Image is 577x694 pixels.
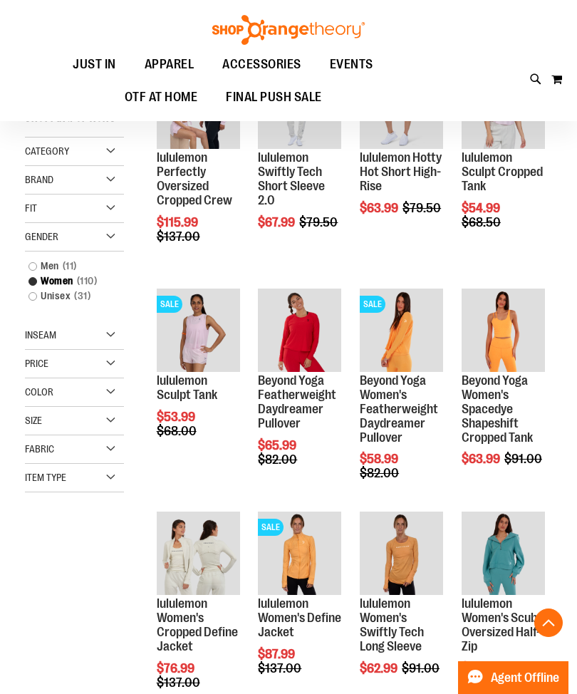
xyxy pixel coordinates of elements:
a: Beyond Yoga Women's Featherweight Daydreamer Pullover [360,373,438,444]
div: product [353,281,450,517]
span: $68.50 [462,215,503,229]
div: product [150,281,247,475]
span: $54.99 [462,201,502,215]
span: Agent Offline [491,671,559,685]
img: Product image for lululemon Womens Scuba Oversized Half Zip [462,512,545,595]
a: OTF AT HOME [110,81,212,114]
span: $137.00 [157,229,202,244]
span: FINAL PUSH SALE [226,81,322,113]
a: Product image for lululemon Womens Scuba Oversized Half Zip [462,512,545,597]
img: Product image for lululemon Define Jacket Cropped [157,512,240,595]
a: Main Image of 1538347SALE [157,289,240,374]
span: $53.99 [157,410,197,424]
span: $82.00 [360,466,401,480]
span: Color [25,386,53,398]
a: lululemon Sculpt Cropped Tank [462,150,543,193]
div: product [454,58,552,265]
span: SALE [258,519,284,536]
img: Product image for Beyond Yoga Womens Featherweight Daydreamer Pullover [360,289,443,372]
a: FINAL PUSH SALE [212,81,336,113]
a: Unisex31 [21,289,117,304]
a: lululemon Sculpt Tank [157,373,217,402]
span: Inseam [25,329,56,341]
span: OTF AT HOME [125,81,198,113]
span: $82.00 [258,452,299,467]
img: Product image for Beyond Yoga Featherweight Daydreamer Pullover [258,289,341,372]
span: 11 [59,259,80,274]
span: SALE [360,296,385,313]
span: JUST IN [73,48,116,81]
a: Men11 [21,259,117,274]
span: $65.99 [258,438,298,452]
span: Fabric [25,443,54,455]
span: $137.00 [258,661,303,675]
a: Product image for Beyond Yoga Womens Spacedye Shapeshift Cropped Tank [462,289,545,374]
a: lululemon Perfectly Oversized Cropped Crew [157,150,232,207]
span: SALE [157,296,182,313]
span: $76.99 [157,661,197,675]
a: Product image for lululemon Define JacketSALE [258,512,341,597]
div: product [150,58,247,279]
span: $67.99 [258,215,297,229]
span: $115.99 [157,215,200,229]
a: Women110 [21,274,117,289]
a: lululemon Women's Cropped Define Jacket [157,596,238,653]
button: Back To Top [534,608,563,637]
span: $63.99 [360,201,400,215]
span: $79.50 [402,201,443,215]
span: Item Type [25,472,66,483]
div: product [454,281,552,502]
a: APPAREL [130,48,209,81]
span: $58.99 [360,452,400,466]
span: Price [25,358,48,369]
a: ACCESSORIES [208,48,316,81]
span: $79.50 [299,215,340,229]
span: $63.99 [462,452,502,466]
span: $137.00 [157,675,202,690]
img: Main Image of 1538347 [157,289,240,372]
a: Beyond Yoga Featherweight Daydreamer Pullover [258,373,336,430]
span: $91.00 [504,452,544,466]
span: 110 [73,274,101,289]
div: product [251,281,348,502]
a: Product image for lululemon Define Jacket Cropped [157,512,240,597]
span: EVENTS [330,48,373,81]
a: lululemon Swiftly Tech Short Sleeve 2.0 [258,150,325,207]
img: Product image for Beyond Yoga Womens Spacedye Shapeshift Cropped Tank [462,289,545,372]
a: Product image for Beyond Yoga Womens Featherweight Daydreamer PulloverSALE [360,289,443,374]
span: Brand [25,174,53,185]
a: Product image for Beyond Yoga Featherweight Daydreamer Pullover [258,289,341,374]
img: Shop Orangetheory [210,15,367,45]
div: product [353,58,450,251]
span: $87.99 [258,647,297,661]
a: Product image for lululemon Swiftly Tech Long Sleeve [360,512,443,597]
a: lululemon Women's Swiftly Tech Long Sleeve [360,596,424,653]
span: Size [25,415,42,426]
a: lululemon Women's Scuba Oversized Half-Zip [462,596,544,653]
span: Gender [25,231,58,242]
span: ACCESSORIES [222,48,301,81]
img: Product image for lululemon Define Jacket [258,512,341,595]
span: $62.99 [360,661,400,675]
div: product [251,58,348,265]
span: 31 [71,289,94,304]
span: $68.00 [157,424,199,438]
strong: Shopping Options [25,105,124,138]
a: lululemon Women's Define Jacket [258,596,341,639]
span: Category [25,145,69,157]
a: Beyond Yoga Women's Spacedye Shapeshift Cropped Tank [462,373,533,444]
button: Agent Offline [458,661,568,694]
span: Fit [25,202,37,214]
img: Product image for lululemon Swiftly Tech Long Sleeve [360,512,443,595]
a: lululemon Hotty Hot Short High-Rise [360,150,442,193]
span: APPAREL [145,48,194,81]
a: EVENTS [316,48,388,81]
span: $91.00 [402,661,442,675]
a: JUST IN [58,48,130,81]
